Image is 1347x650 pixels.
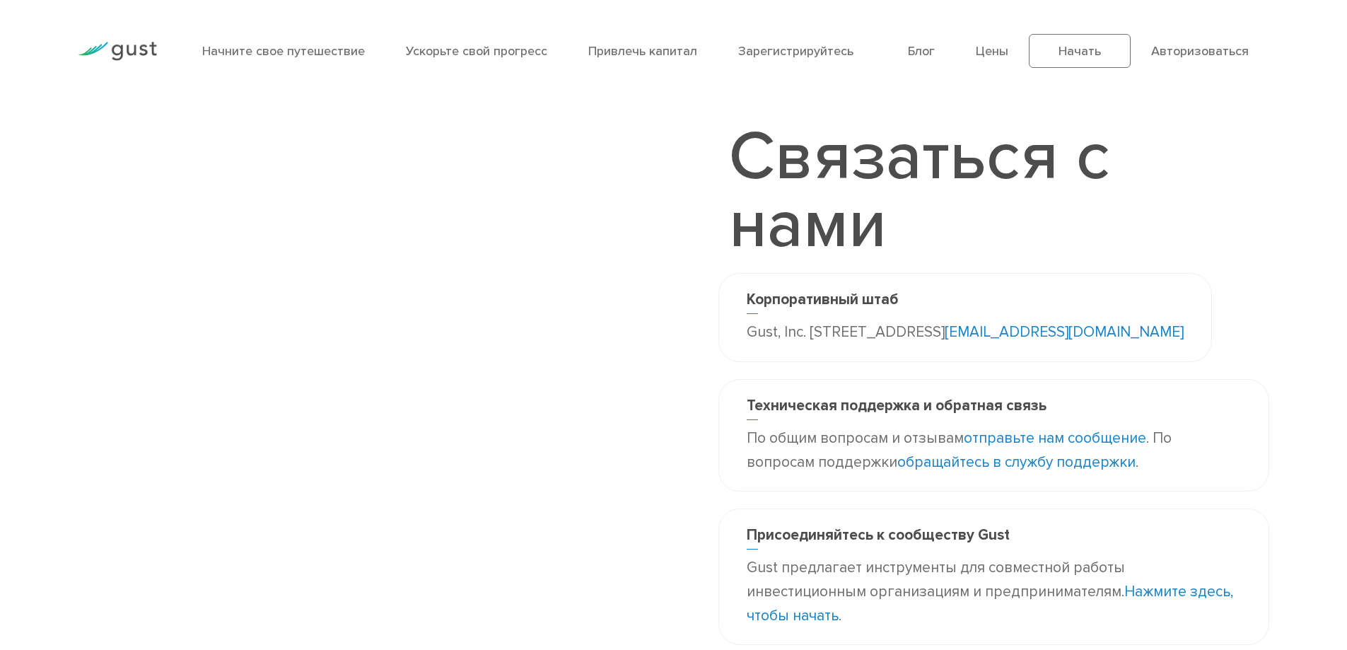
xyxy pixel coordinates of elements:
a: Привлечь капитал [588,44,697,59]
a: Ускорьте свой прогресс [406,44,547,59]
font: По общим вопросам и отзывам [747,429,964,447]
font: . [839,607,841,625]
a: обращайтесь в службу поддержки [897,453,1136,471]
font: Связаться с нами [729,117,1110,265]
font: Gust предлагает инструменты для совместной работы инвестиционным организациям и предпринимателям. [747,559,1125,600]
font: Gust, Inc. [STREET_ADDRESS] [747,323,945,341]
a: Начать [1029,34,1131,68]
font: Корпоративный штаб [747,291,899,308]
a: Зарегистрируйтесь [738,44,853,59]
a: отправьте нам сообщение [964,429,1146,447]
font: Начать [1059,44,1101,59]
font: . [1136,453,1138,471]
img: Логотип Порыва [78,42,157,61]
a: Блог [908,44,935,59]
font: . По вопросам поддержки [747,429,1172,471]
a: Цены [976,44,1008,59]
a: Нажмите здесь, чтобы начать [747,583,1233,625]
font: Техническая поддержка и обратная связь [747,397,1046,414]
a: Начните свое путешествие [202,44,365,59]
a: [EMAIL_ADDRESS][DOMAIN_NAME] [945,323,1184,341]
a: Авторизоваться [1151,44,1249,59]
font: Присоединяйтесь к сообществу Gust [747,526,1010,544]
